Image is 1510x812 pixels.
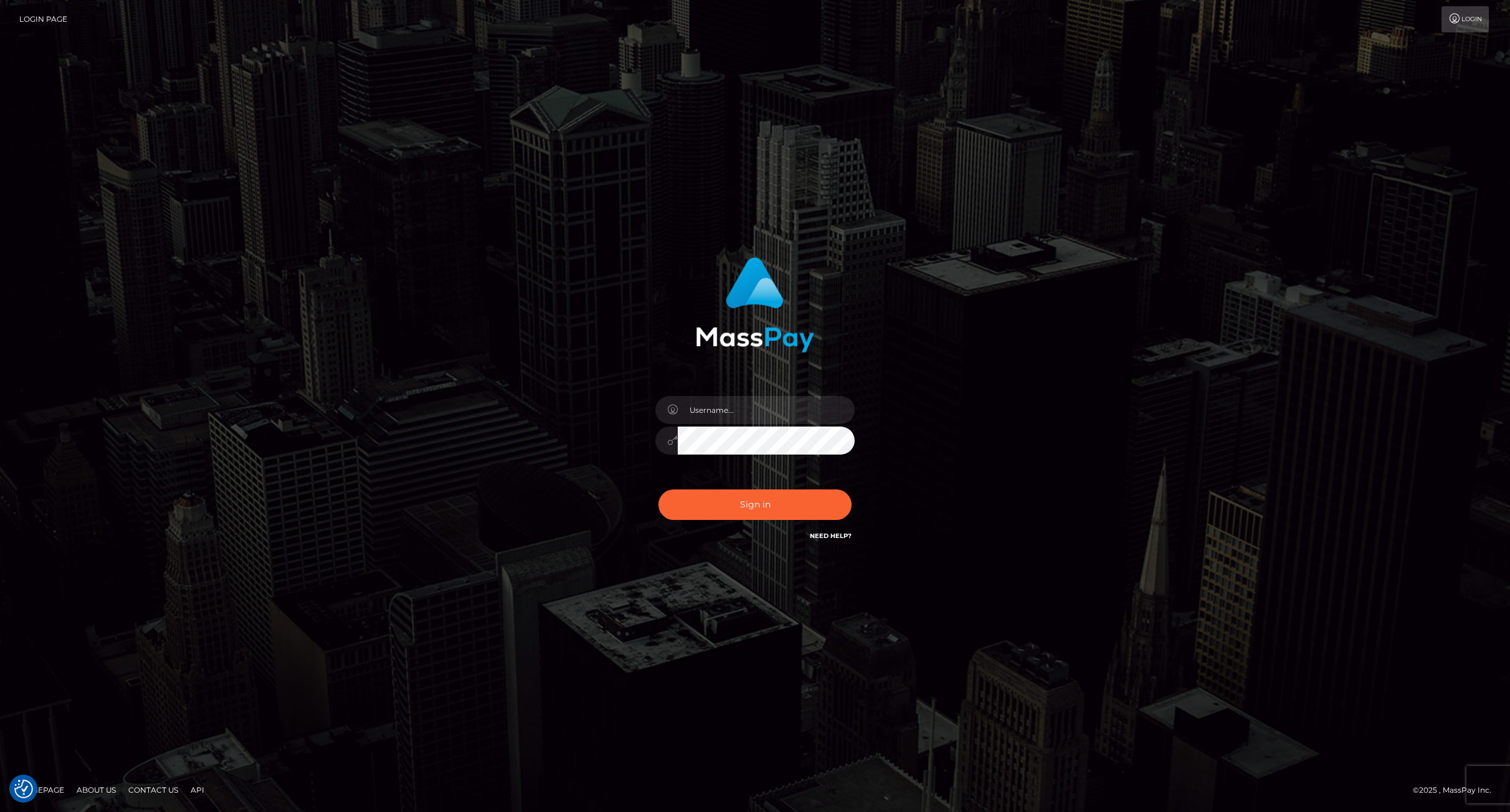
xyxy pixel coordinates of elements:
[14,780,69,800] a: Homepage
[186,780,209,800] a: API
[1441,6,1489,32] a: Login
[1413,783,1501,797] div: © 2025 , MassPay Inc.
[14,780,33,798] img: Revisit consent button
[123,780,183,800] a: Contact Us
[19,6,67,32] a: Login Page
[810,532,852,540] a: Need Help?
[696,257,814,352] img: MassPay Login
[658,489,852,520] button: Sign in
[14,780,33,798] button: Consent Preferences
[72,780,121,800] a: About Us
[678,396,855,424] input: Username...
